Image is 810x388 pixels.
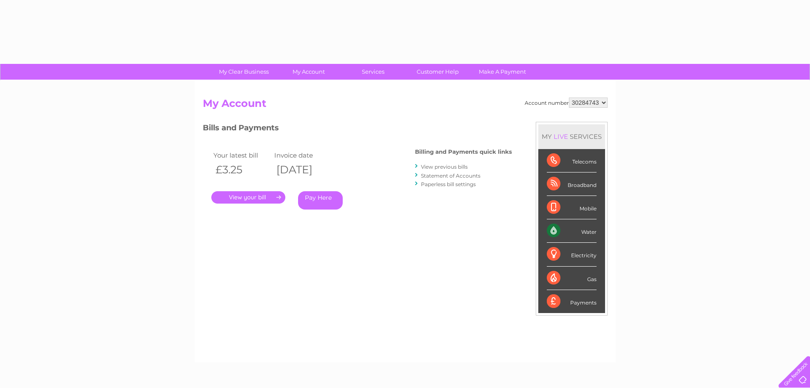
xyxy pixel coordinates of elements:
div: Account number [525,98,608,108]
div: Electricity [547,243,597,266]
th: £3.25 [211,161,273,178]
a: View previous bills [421,164,468,170]
div: Water [547,219,597,243]
td: Your latest bill [211,149,273,161]
div: LIVE [552,132,570,141]
a: Paperless bill settings [421,181,476,187]
a: . [211,191,285,204]
td: Invoice date [272,149,333,161]
a: Statement of Accounts [421,172,480,179]
h2: My Account [203,98,608,114]
a: Pay Here [298,191,343,210]
th: [DATE] [272,161,333,178]
h3: Bills and Payments [203,122,512,137]
a: My Account [273,64,344,80]
a: Customer Help [403,64,473,80]
div: MY SERVICES [538,124,605,149]
div: Broadband [547,172,597,196]
div: Telecoms [547,149,597,172]
h4: Billing and Payments quick links [415,149,512,155]
a: Services [338,64,408,80]
div: Payments [547,290,597,313]
div: Mobile [547,196,597,219]
a: My Clear Business [209,64,279,80]
div: Gas [547,267,597,290]
a: Make A Payment [467,64,537,80]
